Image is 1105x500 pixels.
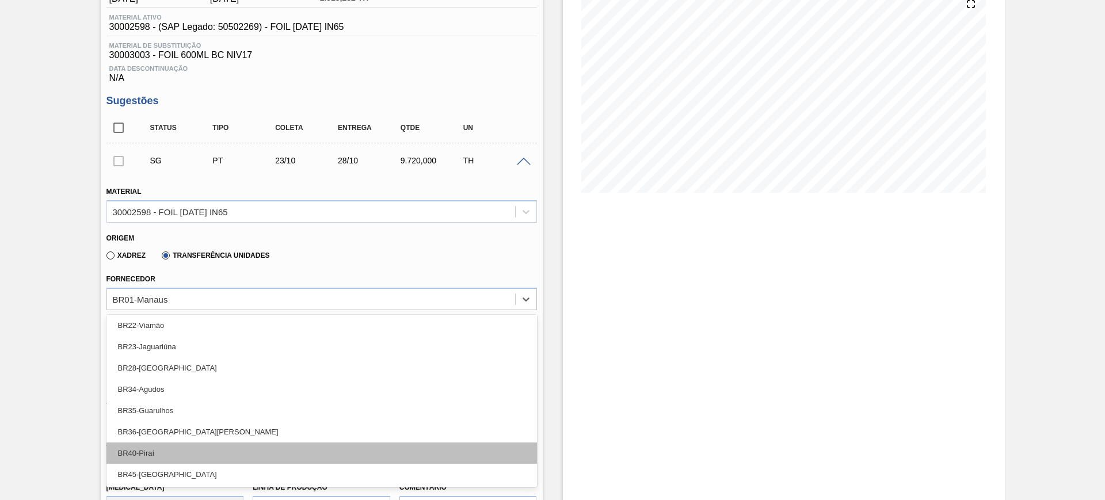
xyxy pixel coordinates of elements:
[398,156,467,165] div: 9.720,000
[109,14,344,21] span: Material ativo
[272,156,342,165] div: 23/10/2025
[209,156,279,165] div: Pedido de Transferência
[106,464,537,485] div: BR45-[GEOGRAPHIC_DATA]
[106,275,155,283] label: Fornecedor
[162,251,269,259] label: Transferência Unidades
[106,60,537,83] div: N/A
[106,336,537,357] div: BR23-Jaguariúna
[398,124,467,132] div: Qtde
[109,42,534,49] span: Material de Substituição
[460,124,530,132] div: UN
[106,483,165,491] label: [MEDICAL_DATA]
[106,251,146,259] label: Xadrez
[399,479,537,496] label: Comentário
[335,156,405,165] div: 28/10/2025
[253,483,327,491] label: Linha de Produção
[106,188,142,196] label: Material
[209,124,279,132] div: Tipo
[272,124,342,132] div: Coleta
[147,156,217,165] div: Sugestão Criada
[106,400,537,421] div: BR35-Guarulhos
[113,207,228,216] div: 30002598 - FOIL [DATE] IN65
[109,50,534,60] span: 30003003 - FOIL 600ML BC NIV17
[106,357,537,379] div: BR28-[GEOGRAPHIC_DATA]
[106,379,537,400] div: BR34-Agudos
[106,95,537,107] h3: Sugestões
[106,442,537,464] div: BR40-Piraí
[109,65,534,72] span: Data Descontinuação
[335,124,405,132] div: Entrega
[147,124,217,132] div: Status
[109,22,344,32] span: 30002598 - (SAP Legado: 50502269) - FOIL [DATE] IN65
[106,421,537,442] div: BR36-[GEOGRAPHIC_DATA][PERSON_NAME]
[106,315,537,336] div: BR22-Viamão
[106,234,135,242] label: Origem
[113,294,168,304] div: BR01-Manaus
[460,156,530,165] div: TH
